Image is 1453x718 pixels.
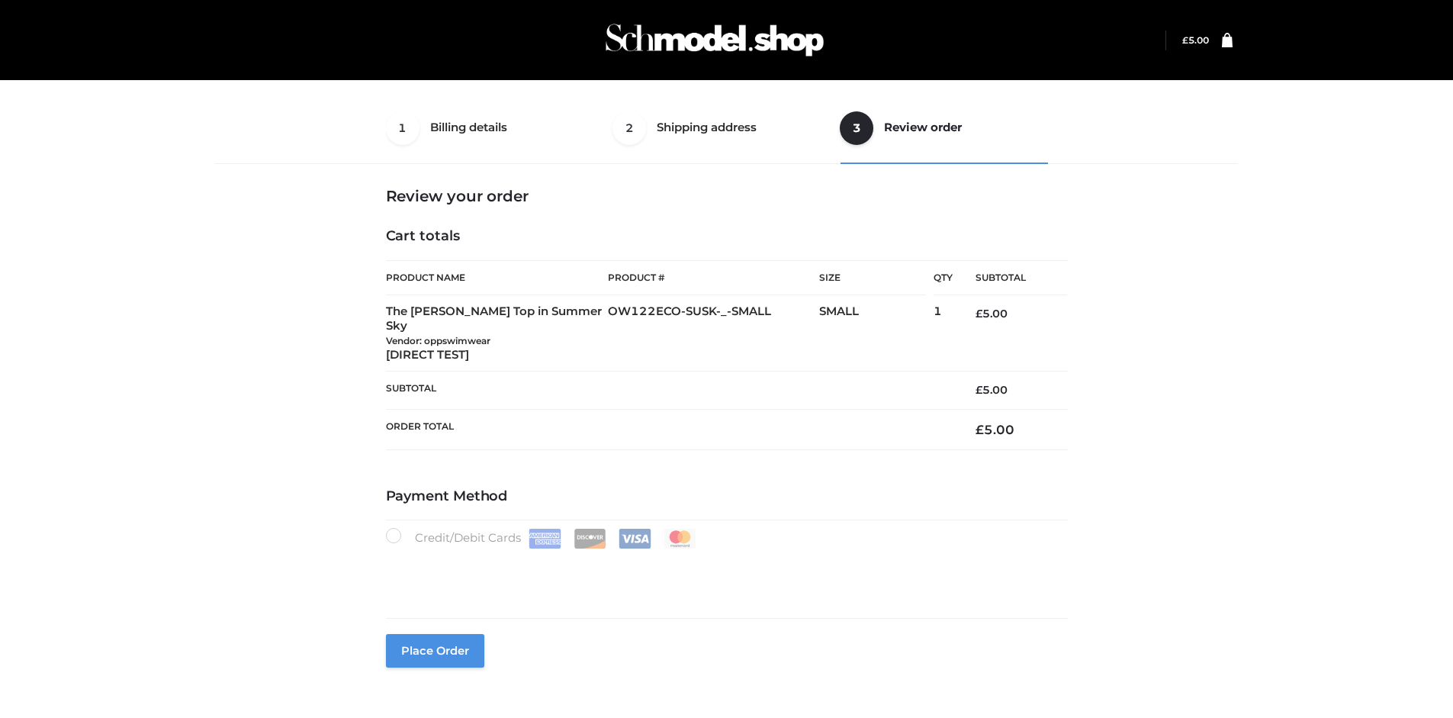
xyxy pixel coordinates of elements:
th: Size [819,261,926,295]
th: Subtotal [386,372,953,409]
h4: Payment Method [386,488,1068,505]
h4: Cart totals [386,228,1068,245]
bdi: 5.00 [976,422,1014,437]
span: £ [976,307,982,320]
th: Qty [934,260,953,295]
label: Credit/Debit Cards [386,528,698,549]
bdi: 5.00 [976,383,1008,397]
bdi: 5.00 [1182,34,1209,46]
bdi: 5.00 [976,307,1008,320]
th: Product # [608,260,819,295]
button: Place order [386,634,484,668]
h3: Review your order [386,187,1068,205]
td: 1 [934,295,953,372]
th: Subtotal [953,261,1067,295]
span: £ [976,383,982,397]
span: £ [1182,34,1188,46]
img: Mastercard [664,529,696,549]
img: Schmodel Admin 964 [600,10,829,70]
th: Order Total [386,409,953,449]
img: Discover [574,529,606,549]
img: Visa [619,529,651,549]
td: OW122ECO-SUSK-_-SMALL [608,295,819,372]
img: Amex [529,529,561,549]
th: Product Name [386,260,609,295]
a: £5.00 [1182,34,1209,46]
span: £ [976,422,984,437]
td: The [PERSON_NAME] Top in Summer Sky [DIRECT TEST] [386,295,609,372]
td: SMALL [819,295,934,372]
iframe: Secure payment input frame [383,546,1065,601]
small: Vendor: oppswimwear [386,335,490,346]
